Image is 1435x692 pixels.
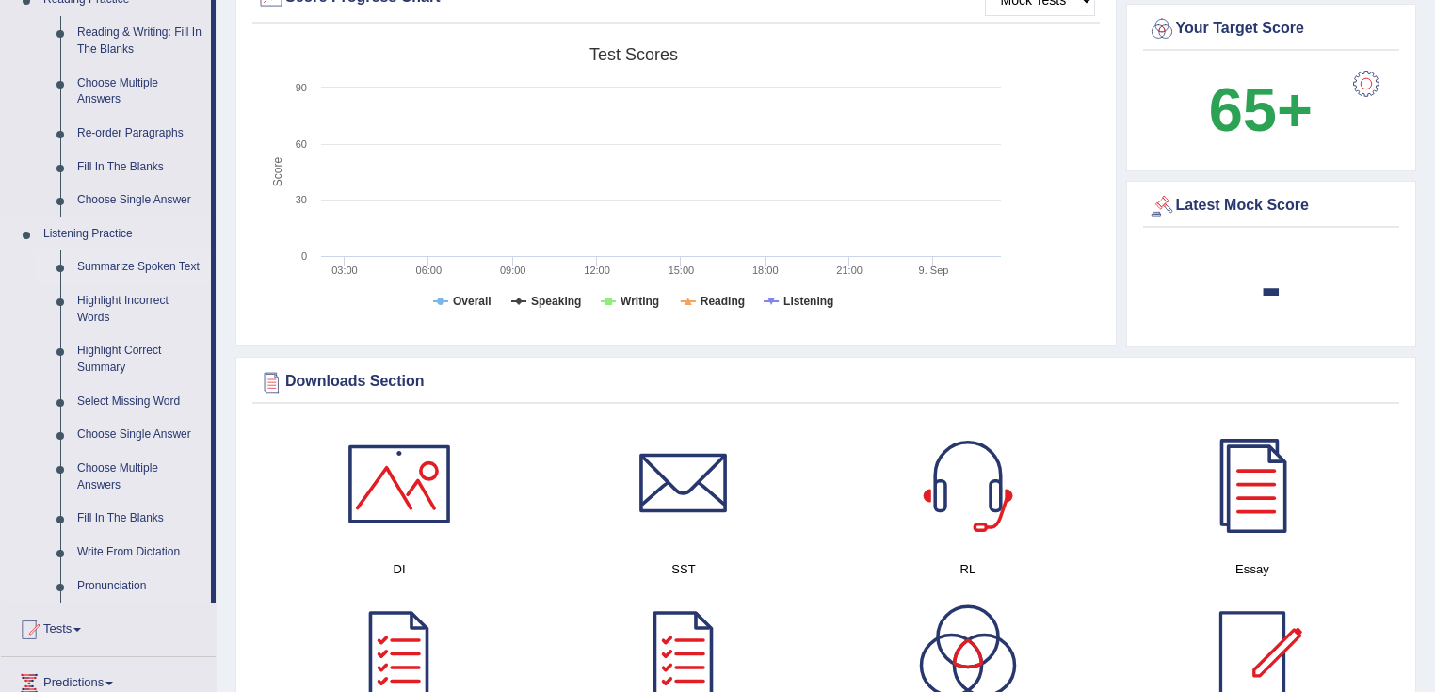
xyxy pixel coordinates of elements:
text: 0 [301,250,307,262]
text: 21:00 [836,265,863,276]
text: 15:00 [669,265,695,276]
tspan: Overall [453,295,492,308]
div: Downloads Section [257,368,1395,396]
a: Fill In The Blanks [69,502,211,536]
text: 06:00 [416,265,443,276]
text: 60 [296,138,307,150]
text: 12:00 [584,265,610,276]
a: Highlight Correct Summary [69,334,211,384]
tspan: Listening [783,295,833,308]
div: Latest Mock Score [1148,192,1395,220]
b: - [1261,252,1282,321]
a: Tests [1,603,216,651]
h4: DI [266,559,532,579]
h4: RL [835,559,1101,579]
text: 90 [296,82,307,93]
text: 03:00 [331,265,358,276]
b: 65+ [1209,75,1313,144]
a: Choose Single Answer [69,184,211,217]
a: Choose Multiple Answers [69,452,211,502]
a: Select Missing Word [69,385,211,419]
tspan: 9. Sep [919,265,949,276]
h4: Essay [1120,559,1385,579]
a: Pronunciation [69,570,211,603]
a: Re-order Paragraphs [69,117,211,151]
h4: SST [551,559,816,579]
a: Reading & Writing: Fill In The Blanks [69,16,211,66]
a: Fill In The Blanks [69,151,211,185]
text: 09:00 [500,265,526,276]
a: Write From Dictation [69,536,211,570]
a: Summarize Spoken Text [69,250,211,284]
a: Choose Multiple Answers [69,67,211,117]
tspan: Speaking [531,295,581,308]
text: 30 [296,194,307,205]
a: Highlight Incorrect Words [69,284,211,334]
tspan: Reading [701,295,745,308]
div: Your Target Score [1148,15,1395,43]
a: Choose Single Answer [69,418,211,452]
a: Listening Practice [35,217,211,251]
tspan: Test scores [589,45,678,64]
tspan: Writing [621,295,659,308]
text: 18:00 [752,265,779,276]
tspan: Score [271,157,284,187]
